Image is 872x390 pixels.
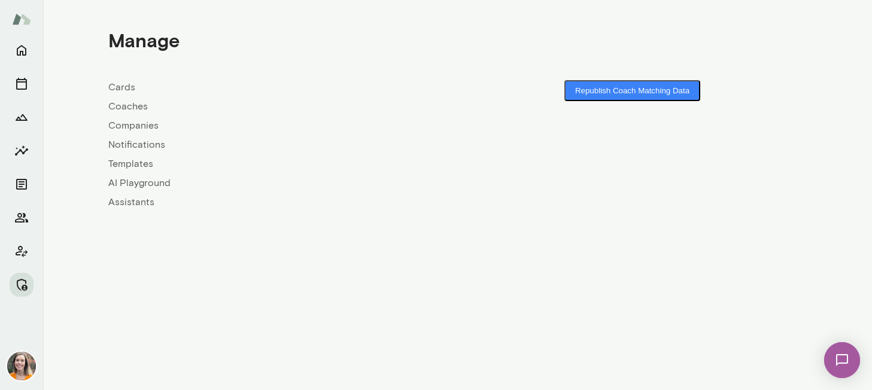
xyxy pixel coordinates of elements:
button: Home [10,38,34,62]
button: Manage [10,273,34,297]
img: Mento [12,8,31,31]
a: Companies [108,118,458,133]
button: Sessions [10,72,34,96]
img: Carrie Kelly [7,352,36,380]
a: Assistants [108,195,458,209]
a: Coaches [108,99,458,114]
button: Growth Plan [10,105,34,129]
a: Cards [108,80,458,95]
a: AI Playground [108,176,458,190]
button: Client app [10,239,34,263]
h4: Manage [108,29,180,51]
a: Templates [108,157,458,171]
button: Insights [10,139,34,163]
button: Republish Coach Matching Data [564,80,700,101]
a: Notifications [108,138,458,152]
button: Documents [10,172,34,196]
button: Members [10,206,34,230]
